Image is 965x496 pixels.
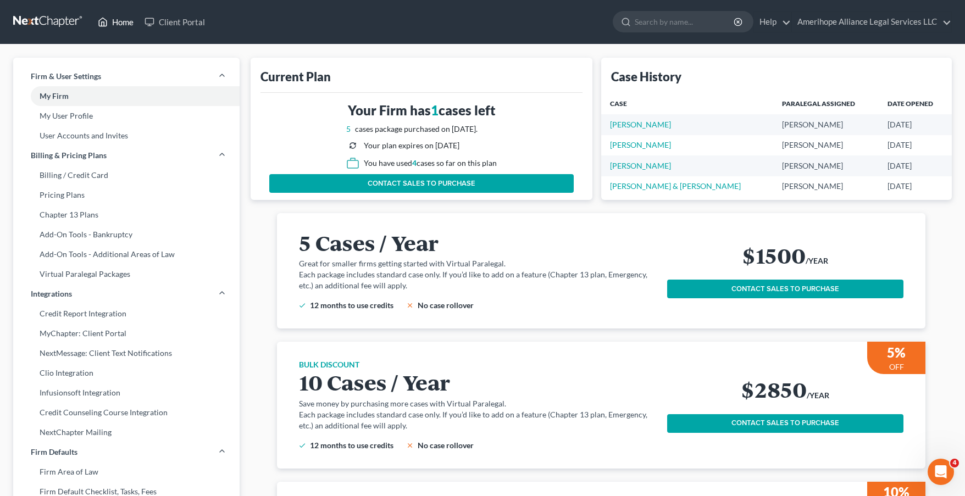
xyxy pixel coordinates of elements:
[13,225,240,244] a: Add-On Tools - Bankruptcy
[667,280,903,298] a: CONTACT SALES TO PURCHASE
[13,126,240,146] a: User Accounts and Invites
[260,69,331,85] div: Current Plan
[889,361,904,372] p: OFF
[928,459,954,485] iframe: Intercom live chat
[364,158,497,169] div: You have used cases so far on this plan
[879,176,952,197] td: [DATE]
[299,258,654,269] p: Great for smaller firms getting started with Virtual Paralegal.
[13,264,240,284] a: Virtual Paralegal Packages
[310,300,393,310] span: 12 months to use credits
[269,174,574,193] a: CONTACT SALES TO PURCHASE
[346,124,351,135] span: 5
[635,12,735,32] input: Search by name...
[13,205,240,225] a: Chapter 13 Plans
[13,383,240,403] a: Infusionsoft Integration
[139,12,210,32] a: Client Portal
[412,158,417,168] span: 4
[13,363,240,383] a: Clio Integration
[807,390,829,401] h6: /YEAR
[310,441,393,450] span: 12 months to use credits
[13,284,240,304] a: Integrations
[741,377,807,400] h2: $2850
[13,343,240,363] a: NextMessage: Client Text Notifications
[299,398,654,409] p: Save money by purchasing more cases with Virtual Paralegal.
[299,231,654,254] h2: 5 Cases / Year
[13,185,240,205] a: Pricing Plans
[950,459,959,467] span: 4
[742,243,806,266] h2: $1500
[754,12,791,32] a: Help
[31,71,101,82] span: Firm & User Settings
[13,146,240,165] a: Billing & Pricing Plans
[418,300,474,310] span: No case rollover
[773,114,878,135] td: [PERSON_NAME]
[299,269,654,291] p: Each package includes standard case only. If you’d like to add on a feature (Chapter 13 plan, Eme...
[418,441,474,450] span: No case rollover
[667,414,903,433] a: CONTACT SALES TO PURCHASE
[299,359,654,370] h6: BULK DISCOUNT
[610,181,741,191] a: [PERSON_NAME] & [PERSON_NAME]
[773,92,878,114] th: Paralegal Assigned
[13,422,240,442] a: NextChapter Mailing
[773,135,878,155] td: [PERSON_NAME]
[31,150,107,161] span: Billing & Pricing Plans
[355,124,478,135] div: cases package purchased on [DATE].
[601,92,773,114] th: Case
[299,370,654,393] h2: 10 Cases / Year
[13,165,240,185] a: Billing / Credit Card
[431,102,439,118] span: 1
[92,12,139,32] a: Home
[13,86,240,106] a: My Firm
[879,155,952,176] td: [DATE]
[773,176,878,197] td: [PERSON_NAME]
[348,102,496,119] h3: Your Firm has cases left
[792,12,951,32] a: Amerihope Alliance Legal Services LLC
[610,140,671,149] a: [PERSON_NAME]
[31,288,72,299] span: Integrations
[773,155,878,176] td: [PERSON_NAME]
[806,255,828,266] h6: /YEAR
[611,69,681,85] div: Case History
[610,120,671,129] a: [PERSON_NAME]
[13,66,240,86] a: Firm & User Settings
[13,106,240,126] a: My User Profile
[13,304,240,324] a: Credit Report Integration
[13,442,240,462] a: Firm Defaults
[13,324,240,343] a: MyChapter: Client Portal
[887,344,906,361] h3: 5%
[31,447,77,458] span: Firm Defaults
[13,403,240,422] a: Credit Counseling Course Integration
[879,92,952,114] th: Date Opened
[13,244,240,264] a: Add-On Tools - Additional Areas of Law
[13,462,240,482] a: Firm Area of Law
[364,140,459,151] div: Your plan expires on [DATE]
[879,135,952,155] td: [DATE]
[299,409,654,431] p: Each package includes standard case only. If you’d like to add on a feature (Chapter 13 plan, Eme...
[879,114,952,135] td: [DATE]
[610,161,671,170] a: [PERSON_NAME]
